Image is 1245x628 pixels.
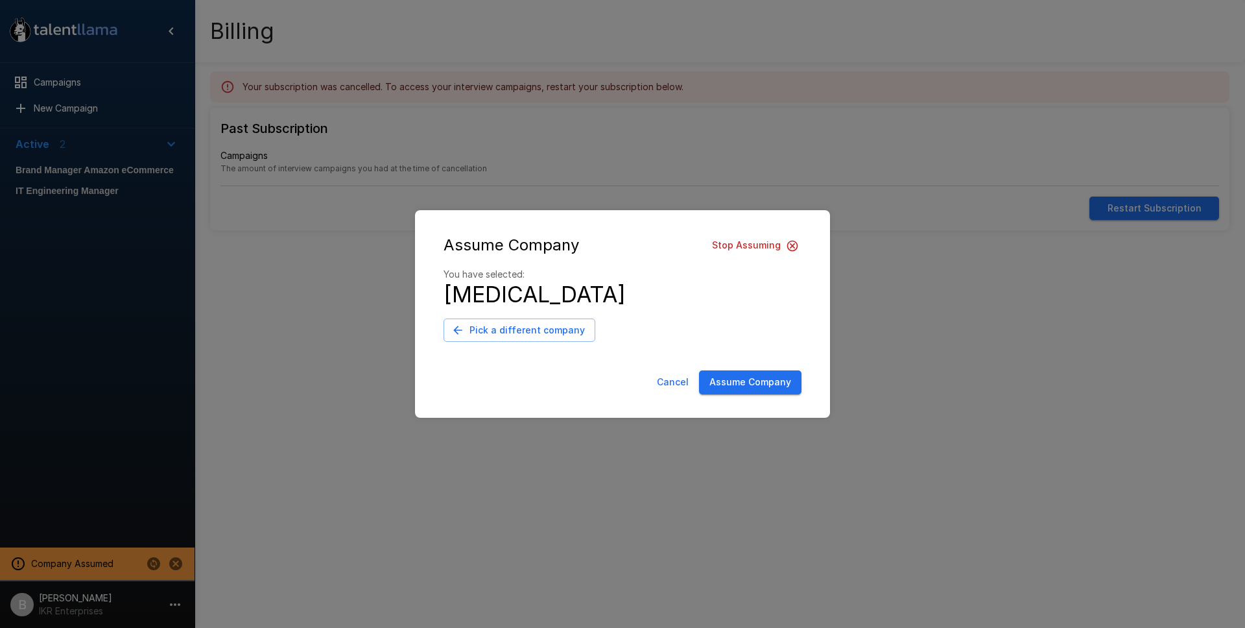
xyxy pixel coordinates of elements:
div: Assume Company [444,234,801,258]
button: Pick a different company [444,319,595,343]
button: Cancel [652,370,694,394]
p: You have selected: [444,268,801,281]
button: Stop Assuming [707,234,801,258]
button: Assume Company [699,370,801,394]
h4: [MEDICAL_DATA] [444,281,801,308]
